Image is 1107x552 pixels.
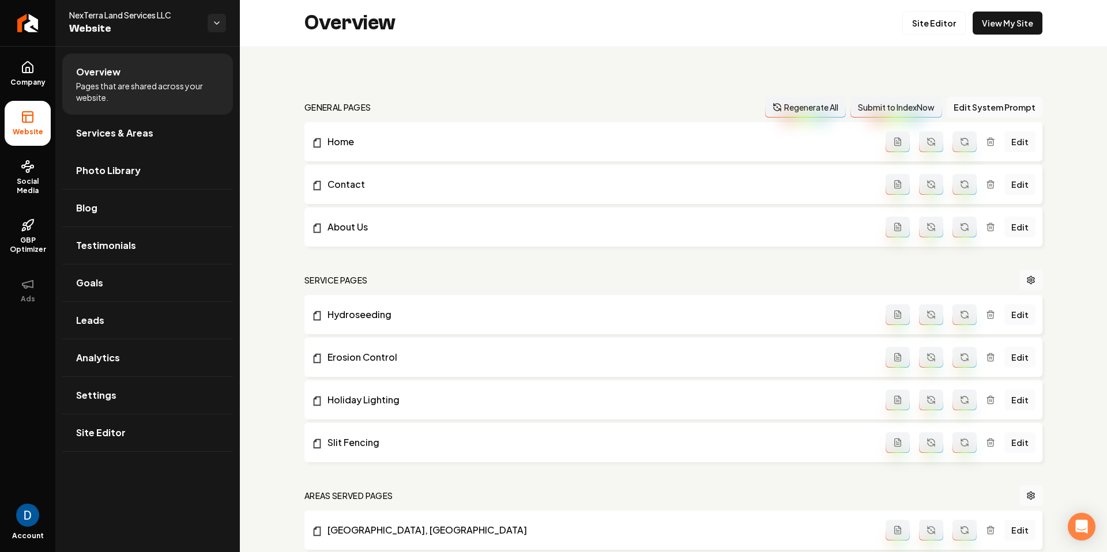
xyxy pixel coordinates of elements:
[76,351,120,365] span: Analytics
[311,135,886,149] a: Home
[1004,432,1036,453] a: Edit
[76,239,136,252] span: Testimonials
[1004,390,1036,410] a: Edit
[62,339,233,376] a: Analytics
[1004,520,1036,540] a: Edit
[973,12,1042,35] a: View My Site
[1004,347,1036,368] a: Edit
[886,347,910,368] button: Add admin page prompt
[886,432,910,453] button: Add admin page prompt
[5,51,51,96] a: Company
[62,227,233,264] a: Testimonials
[62,264,233,301] a: Goals
[69,21,198,37] span: Website
[311,436,886,449] a: Slit Fencing
[76,388,116,402] span: Settings
[8,127,48,137] span: Website
[1004,304,1036,325] a: Edit
[1004,217,1036,237] a: Edit
[5,177,51,195] span: Social Media
[5,268,51,313] button: Ads
[76,65,121,79] span: Overview
[886,304,910,325] button: Add admin page prompt
[69,9,198,21] span: NexTerra Land Services LLC
[886,520,910,540] button: Add admin page prompt
[62,115,233,152] a: Services & Areas
[76,276,103,290] span: Goals
[304,12,396,35] h2: Overview
[62,377,233,414] a: Settings
[16,504,39,527] img: David Rice
[311,308,886,322] a: Hydroseeding
[947,97,1042,118] button: Edit System Prompt
[12,531,44,540] span: Account
[1068,513,1095,540] div: Open Intercom Messenger
[76,126,153,140] span: Services & Areas
[62,190,233,226] a: Blog
[311,350,886,364] a: Erosion Control
[304,274,368,286] h2: Service Pages
[311,523,886,537] a: [GEOGRAPHIC_DATA], [GEOGRAPHIC_DATA]
[311,177,886,191] a: Contact
[765,97,846,118] button: Regenerate All
[1004,131,1036,152] a: Edit
[76,426,126,440] span: Site Editor
[886,390,910,410] button: Add admin page prompt
[62,152,233,189] a: Photo Library
[5,209,51,263] a: GBP Optimizer
[76,201,97,215] span: Blog
[6,78,50,87] span: Company
[304,490,393,501] h2: Areas Served Pages
[886,131,910,152] button: Add admin page prompt
[1004,174,1036,195] a: Edit
[304,101,371,113] h2: general pages
[311,393,886,407] a: Holiday Lighting
[311,220,886,234] a: About Us
[76,313,104,327] span: Leads
[16,504,39,527] button: Open user button
[850,97,942,118] button: Submit to IndexNow
[76,164,141,177] span: Photo Library
[5,150,51,205] a: Social Media
[902,12,966,35] a: Site Editor
[62,414,233,451] a: Site Editor
[16,294,40,304] span: Ads
[62,302,233,339] a: Leads
[886,217,910,237] button: Add admin page prompt
[76,80,219,103] span: Pages that are shared across your website.
[5,236,51,254] span: GBP Optimizer
[17,14,39,32] img: Rebolt Logo
[886,174,910,195] button: Add admin page prompt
